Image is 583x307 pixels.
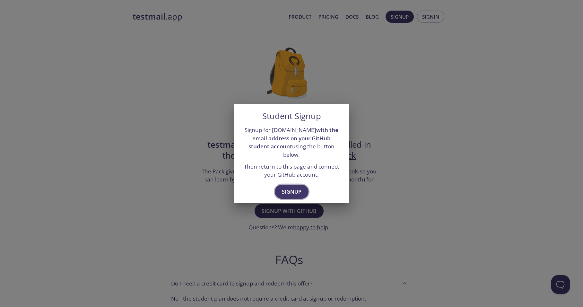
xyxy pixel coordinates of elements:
[248,126,338,150] strong: with the email address on your GitHub student account
[275,185,309,199] button: Signup
[241,126,342,159] p: Signup for [DOMAIN_NAME] using the button below.
[282,187,301,196] span: Signup
[241,162,342,179] p: Then return to this page and connect your GitHub account.
[262,111,321,121] h5: Student Signup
